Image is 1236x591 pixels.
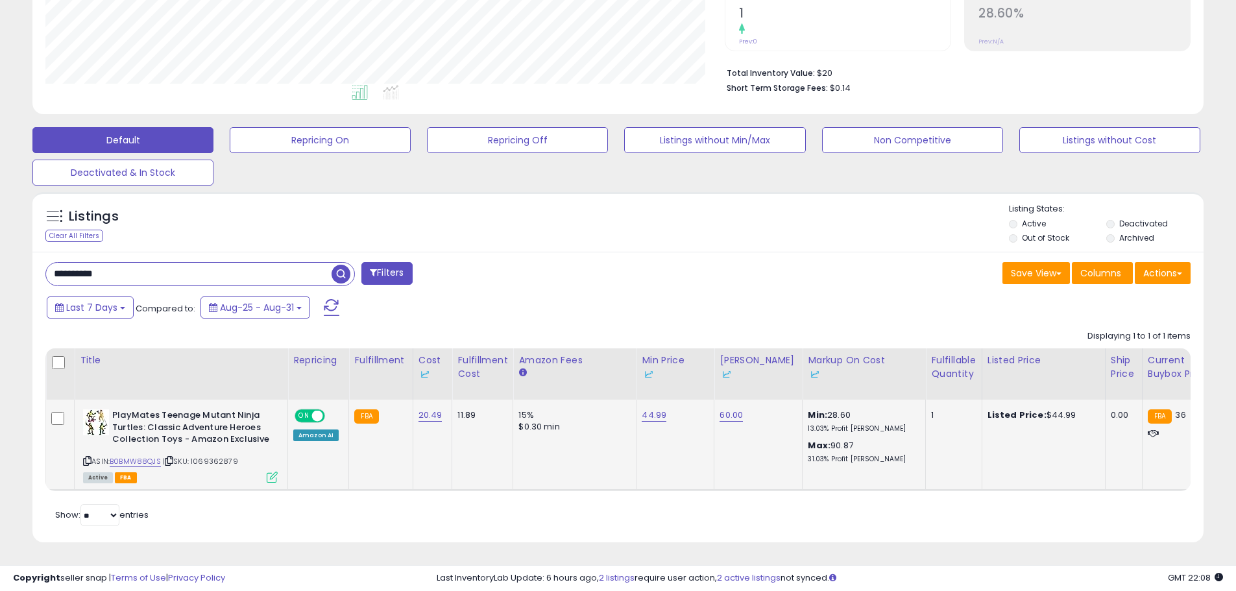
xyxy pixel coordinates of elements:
div: Title [80,354,282,367]
div: 15% [518,409,626,421]
small: Amazon Fees. [518,367,526,379]
a: 20.49 [418,409,442,422]
a: 60.00 [720,409,743,422]
a: 44.99 [642,409,666,422]
button: Repricing Off [427,127,608,153]
small: Prev: N/A [978,38,1004,45]
b: Total Inventory Value: [727,67,815,78]
div: [PERSON_NAME] [720,354,797,381]
button: Listings without Cost [1019,127,1200,153]
img: InventoryLab Logo [720,368,733,381]
img: InventoryLab Logo [418,368,431,381]
button: Filters [361,262,412,285]
small: FBA [354,409,378,424]
img: InventoryLab Logo [642,368,655,381]
div: 0.00 [1111,409,1132,421]
div: Current Buybox Price [1148,354,1215,381]
div: Some or all of the values in this column are provided from Inventory Lab. [720,367,797,381]
div: 90.87 [808,440,915,464]
p: 13.03% Profit [PERSON_NAME] [808,424,915,433]
a: B0BMW88QJS [110,456,161,467]
span: 36 [1175,409,1185,421]
div: Fulfillable Quantity [931,354,976,381]
button: Repricing On [230,127,411,153]
b: PlayMates Teenage Mutant Ninja Turtles: Classic Adventure Heroes Collection Toys - Amazon Exclusive [112,409,270,449]
div: ASIN: [83,409,278,481]
div: 1 [931,409,971,421]
div: Listed Price [988,354,1100,367]
div: Amazon Fees [518,354,631,367]
p: Listing States: [1009,203,1204,215]
a: Terms of Use [111,572,166,584]
div: Fulfillment Cost [457,354,507,381]
button: Actions [1135,262,1191,284]
label: Archived [1119,232,1154,243]
b: Listed Price: [988,409,1047,421]
li: $20 [727,64,1181,80]
b: Min: [808,409,827,421]
button: Default [32,127,213,153]
span: Last 7 Days [66,301,117,314]
b: Short Term Storage Fees: [727,82,828,93]
div: Amazon AI [293,429,339,441]
div: Some or all of the values in this column are provided from Inventory Lab. [418,367,447,381]
div: Cost [418,354,447,381]
p: 31.03% Profit [PERSON_NAME] [808,455,915,464]
button: Non Competitive [822,127,1003,153]
small: FBA [1148,409,1172,424]
div: Ship Price [1111,354,1137,381]
span: Columns [1080,267,1121,280]
span: ON [296,411,312,422]
label: Out of Stock [1022,232,1069,243]
div: Min Price [642,354,709,381]
div: Clear All Filters [45,230,103,242]
span: $0.14 [830,82,851,94]
span: OFF [323,411,344,422]
div: Repricing [293,354,343,367]
button: Aug-25 - Aug-31 [200,296,310,319]
h2: 28.60% [978,6,1190,23]
div: Fulfillment [354,354,407,367]
span: | SKU: 1069362879 [163,456,238,466]
button: Columns [1072,262,1133,284]
div: 28.60 [808,409,915,433]
div: Displaying 1 to 1 of 1 items [1087,330,1191,343]
span: Compared to: [136,302,195,315]
h5: Listings [69,208,119,226]
div: Markup on Cost [808,354,920,381]
span: FBA [115,472,137,483]
button: Save View [1002,262,1070,284]
button: Deactivated & In Stock [32,160,213,186]
a: Privacy Policy [168,572,225,584]
div: Some or all of the values in this column are provided from Inventory Lab. [642,367,709,381]
small: Prev: 0 [739,38,757,45]
div: $44.99 [988,409,1095,421]
h2: 1 [739,6,951,23]
a: 2 listings [599,572,635,584]
button: Listings without Min/Max [624,127,805,153]
span: 2025-09-8 22:08 GMT [1168,572,1223,584]
div: 11.89 [457,409,503,421]
div: seller snap | | [13,572,225,585]
span: Show: entries [55,509,149,521]
label: Deactivated [1119,218,1168,229]
b: Max: [808,439,830,452]
a: 2 active listings [717,572,781,584]
div: $0.30 min [518,421,626,433]
strong: Copyright [13,572,60,584]
div: Last InventoryLab Update: 6 hours ago, require user action, not synced. [437,572,1223,585]
th: The percentage added to the cost of goods (COGS) that forms the calculator for Min & Max prices. [803,348,926,400]
img: 511VQphn5SL._SL40_.jpg [83,409,109,435]
button: Last 7 Days [47,296,134,319]
div: Some or all of the values in this column are provided from Inventory Lab. [808,367,920,381]
span: Aug-25 - Aug-31 [220,301,294,314]
span: All listings currently available for purchase on Amazon [83,472,113,483]
img: InventoryLab Logo [808,368,821,381]
label: Active [1022,218,1046,229]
